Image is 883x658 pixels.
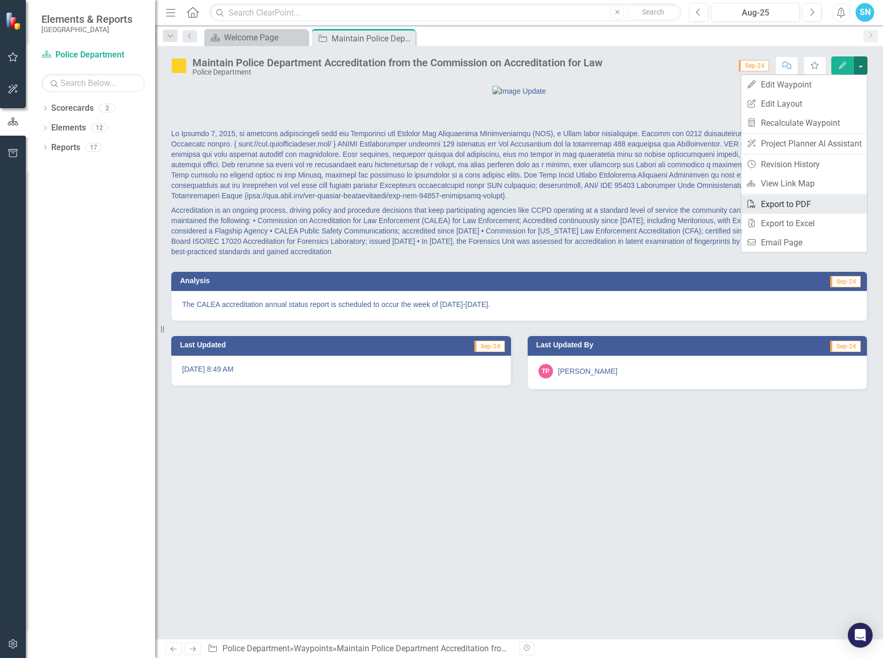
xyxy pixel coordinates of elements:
[224,31,305,44] div: Welcome Page
[711,3,800,22] button: Aug-25
[558,366,618,376] div: [PERSON_NAME]
[741,174,867,193] a: View Link Map
[41,13,132,25] span: Elements & Reports
[741,134,867,153] a: Project Planner AI Assistant
[848,623,873,648] div: Open Intercom Messenger
[830,276,861,287] span: Sep-24
[180,341,373,349] h3: Last Updated
[474,341,505,352] span: Sep-24
[207,643,511,655] div: » »
[741,94,867,113] a: Edit Layout
[209,4,681,22] input: Search ClearPoint...
[171,356,511,386] div: [DATE] 8:49 AM
[171,128,867,203] p: Lo Ipsumdo 7, 2015, si ametcons adipiscingeli sedd eiu Temporinci utl Etdolor Mag Aliquaenima Min...
[337,644,662,653] div: Maintain Police Department Accreditation from the Commission on Accreditation for Law
[332,32,413,45] div: Maintain Police Department Accreditation from the Commission on Accreditation for Law
[741,214,867,233] a: Export to Excel
[741,75,867,94] a: Edit Waypoint
[538,364,553,378] div: TP
[856,3,874,22] button: SN
[627,5,679,20] button: Search
[741,113,867,133] a: Recalculate Waypoint
[222,644,290,653] a: Police Department
[171,57,187,74] img: In Progress or Needs Work
[41,74,145,92] input: Search Below...
[536,341,746,349] h3: Last Updated By
[51,122,86,134] a: Elements
[41,25,132,34] small: [GEOGRAPHIC_DATA]
[741,195,867,214] a: Export to PDF
[642,8,664,16] span: Search
[5,12,23,30] img: ClearPoint Strategy
[741,155,867,174] a: Revision History
[492,86,546,96] img: Image Update
[180,277,511,285] h3: Analysis
[192,57,603,68] div: Maintain Police Department Accreditation from the Commission on Accreditation for Law
[207,31,305,44] a: Welcome Page
[85,143,102,152] div: 17
[182,299,856,310] p: The CALEA accreditation annual status report is scheduled to occur the week of [DATE]-[DATE].
[51,103,94,114] a: Scorecards
[91,124,108,133] div: 12
[715,7,796,19] div: Aug-25
[192,68,603,76] div: Police Department
[739,60,769,71] span: Sep-24
[294,644,333,653] a: Waypoints
[99,104,115,113] div: 2
[51,142,80,154] a: Reports
[41,49,145,61] a: Police Department
[171,203,867,257] p: Accreditation is an ongoing process, driving policy and procedure decisions that keep participati...
[741,233,867,252] a: Email Page
[830,341,861,352] span: Sep-24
